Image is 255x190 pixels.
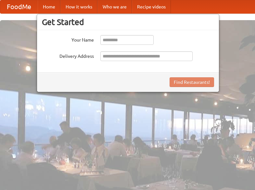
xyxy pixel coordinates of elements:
[38,0,60,13] a: Home
[132,0,171,13] a: Recipe videos
[170,77,214,87] button: Find Restaurants!
[42,51,94,59] label: Delivery Address
[42,35,94,43] label: Your Name
[42,17,214,27] h3: Get Started
[0,0,38,13] a: FoodMe
[60,0,97,13] a: How it works
[97,0,132,13] a: Who we are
